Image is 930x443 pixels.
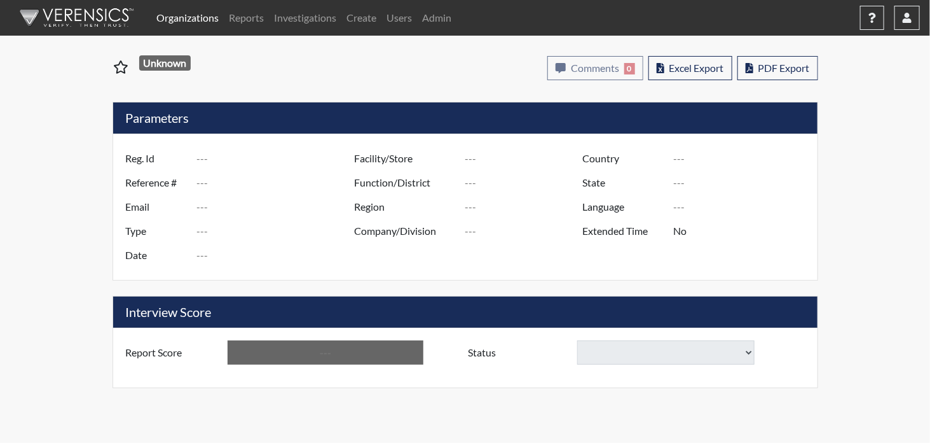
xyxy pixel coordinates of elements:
[113,102,817,134] h5: Parameters
[196,195,357,219] input: ---
[459,341,577,365] label: Status
[116,195,196,219] label: Email
[269,5,341,31] a: Investigations
[113,297,817,328] h5: Interview Score
[196,146,357,171] input: ---
[196,243,357,267] input: ---
[624,63,635,74] span: 0
[573,171,673,195] label: State
[673,146,814,171] input: ---
[196,219,357,243] input: ---
[116,171,196,195] label: Reference #
[196,171,357,195] input: ---
[224,5,269,31] a: Reports
[573,195,673,219] label: Language
[228,341,423,365] input: ---
[345,146,465,171] label: Facility/Store
[669,62,724,74] span: Excel Export
[571,62,619,74] span: Comments
[648,56,732,80] button: Excel Export
[573,146,673,171] label: Country
[381,5,417,31] a: Users
[116,146,196,171] label: Reg. Id
[341,5,381,31] a: Create
[573,219,673,243] label: Extended Time
[345,219,465,243] label: Company/Division
[673,195,814,219] input: ---
[465,171,585,195] input: ---
[465,219,585,243] input: ---
[459,341,814,365] div: Document a decision to hire or decline a candiate
[673,219,814,243] input: ---
[345,171,465,195] label: Function/District
[151,5,224,31] a: Organizations
[345,195,465,219] label: Region
[417,5,456,31] a: Admin
[758,62,810,74] span: PDF Export
[737,56,818,80] button: PDF Export
[116,341,228,365] label: Report Score
[116,243,196,267] label: Date
[116,219,196,243] label: Type
[465,146,585,171] input: ---
[139,55,191,71] span: Unknown
[547,56,643,80] button: Comments0
[465,195,585,219] input: ---
[673,171,814,195] input: ---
